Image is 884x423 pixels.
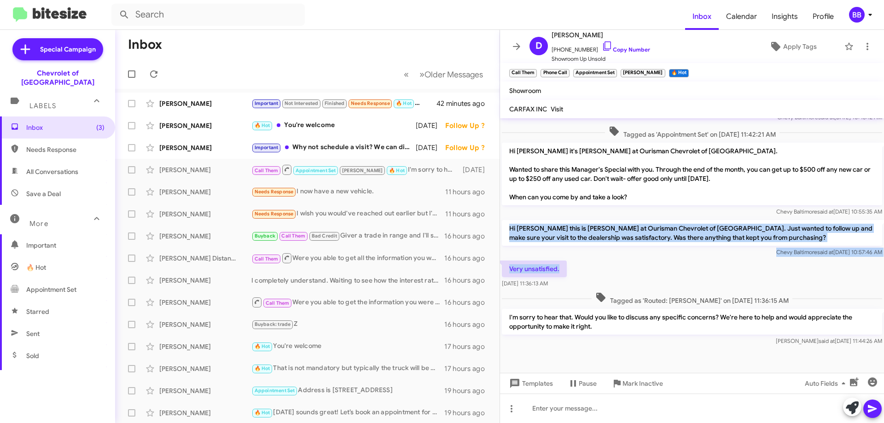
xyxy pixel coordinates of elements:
[398,65,414,84] button: Previous
[502,220,882,246] p: Hi [PERSON_NAME] this is [PERSON_NAME] at Ourisman Chevrolet of [GEOGRAPHIC_DATA]. Just wanted to...
[560,375,604,392] button: Pause
[255,365,270,371] span: 🔥 Hot
[251,186,445,197] div: I now have a new vehicle.
[255,233,275,239] span: Buyback
[251,341,444,352] div: You're welcome
[797,375,856,392] button: Auto Fields
[159,386,251,395] div: [PERSON_NAME]
[281,233,305,239] span: Call Them
[579,375,597,392] span: Pause
[404,69,409,80] span: «
[541,69,569,77] small: Phone Call
[399,65,489,84] nav: Page navigation example
[159,364,251,373] div: [PERSON_NAME]
[296,168,336,174] span: Appointment Set
[437,99,492,108] div: 42 minutes ago
[396,100,412,106] span: 🔥 Hot
[255,122,270,128] span: 🔥 Hot
[592,292,792,305] span: Tagged as 'Routed: [PERSON_NAME]' on [DATE] 11:36:15 AM
[605,126,779,139] span: Tagged as 'Appointment Set' on [DATE] 11:42:21 AM
[255,189,294,195] span: Needs Response
[819,337,835,344] span: said at
[26,351,39,360] span: Sold
[26,167,78,176] span: All Conversations
[509,69,537,77] small: Call Them
[251,276,444,285] div: I completely understand. Waiting to see how the interest rates move makes sense, and I’ll be here...
[416,143,445,152] div: [DATE]
[251,120,416,131] div: You're welcome
[26,241,105,250] span: Important
[255,321,291,327] span: Buyback: trade
[40,45,96,54] span: Special Campaign
[159,232,251,241] div: [PERSON_NAME]
[416,121,445,130] div: [DATE]
[159,298,251,307] div: [PERSON_NAME]
[552,29,650,41] span: [PERSON_NAME]
[159,99,251,108] div: [PERSON_NAME]
[535,39,542,53] span: D
[764,3,805,30] a: Insights
[255,256,279,262] span: Call Them
[685,3,719,30] span: Inbox
[509,105,547,113] span: CARFAX INC
[29,102,56,110] span: Labels
[251,252,444,264] div: Were you able to get all the information you were looking for when you called last week?
[159,121,251,130] div: [PERSON_NAME]
[159,320,251,329] div: [PERSON_NAME]
[817,208,833,215] span: said at
[255,168,279,174] span: Call Them
[255,100,279,106] span: Important
[444,320,492,329] div: 16 hours ago
[445,143,492,152] div: Follow Up ?
[29,220,48,228] span: More
[805,3,841,30] a: Profile
[251,407,444,418] div: [DATE] sounds great! Let’s book an appointment for your vehicle inspection. Can you confirm what ...
[444,386,492,395] div: 19 hours ago
[849,7,865,23] div: BB
[507,375,553,392] span: Templates
[159,276,251,285] div: [PERSON_NAME]
[444,254,492,263] div: 16 hours ago
[445,121,492,130] div: Follow Up ?
[841,7,874,23] button: BB
[325,100,345,106] span: Finished
[621,69,665,77] small: [PERSON_NAME]
[719,3,764,30] span: Calendar
[502,143,882,205] p: Hi [PERSON_NAME] it's [PERSON_NAME] at Ourisman Chevrolet of [GEOGRAPHIC_DATA]. Wanted to share t...
[255,388,295,394] span: Appointment Set
[552,41,650,54] span: [PHONE_NUMBER]
[425,70,483,80] span: Older Messages
[26,123,105,132] span: Inbox
[817,249,833,255] span: said at
[351,100,390,106] span: Needs Response
[805,375,849,392] span: Auto Fields
[414,65,489,84] button: Next
[251,98,437,109] div: Any luck?
[444,298,492,307] div: 16 hours ago
[444,364,492,373] div: 17 hours ago
[159,187,251,197] div: [PERSON_NAME]
[622,375,663,392] span: Mark Inactive
[458,165,492,174] div: [DATE]
[502,309,882,335] p: I'm sorry to hear that. Would you like to discuss any specific concerns? We're here to help and w...
[251,142,416,153] div: Why not schedule a visit? We can discuss your options for the 2024 Traverse and see how we can as...
[444,342,492,351] div: 17 hours ago
[251,296,444,308] div: Were you able to get the information you were seeking?
[159,408,251,417] div: [PERSON_NAME]
[502,261,567,277] p: Very unsatisfied.
[509,87,541,95] span: Showroom
[255,211,294,217] span: Needs Response
[26,307,49,316] span: Starred
[255,145,279,151] span: Important
[500,375,560,392] button: Templates
[783,38,817,55] span: Apply Tags
[445,209,492,219] div: 11 hours ago
[444,408,492,417] div: 19 hours ago
[602,46,650,53] a: Copy Number
[444,276,492,285] div: 16 hours ago
[552,54,650,64] span: Showroom Up Unsold
[251,363,444,374] div: That is not mandatory but typically the truck will be worth more with the original wheels and tir...
[669,69,689,77] small: 🔥 Hot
